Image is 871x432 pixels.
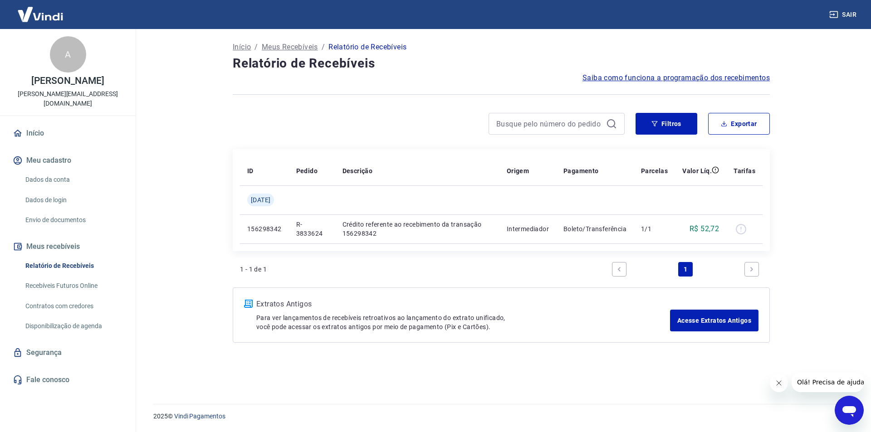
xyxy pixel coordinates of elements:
[22,297,125,316] a: Contratos com credores
[247,166,254,175] p: ID
[262,42,318,53] a: Meus Recebíveis
[11,0,70,28] img: Vindi
[5,6,76,14] span: Olá! Precisa de ajuda?
[22,191,125,209] a: Dados de login
[254,42,258,53] p: /
[641,224,668,233] p: 1/1
[50,36,86,73] div: A
[31,76,104,86] p: [PERSON_NAME]
[22,317,125,335] a: Disponibilização de agenda
[247,224,282,233] p: 156298342
[563,166,599,175] p: Pagamento
[770,374,788,392] iframe: Fechar mensagem
[322,42,325,53] p: /
[827,6,860,23] button: Sair
[563,224,626,233] p: Boleto/Transferência
[636,113,697,135] button: Filtros
[496,117,602,131] input: Busque pelo número do pedido
[582,73,770,83] a: Saiba como funciona a programação dos recebimentos
[11,150,125,170] button: Meu cadastro
[233,42,251,53] a: Início
[678,262,693,277] a: Page 1 is your current page
[296,166,318,175] p: Pedido
[641,166,668,175] p: Parcelas
[256,299,670,310] p: Extratos Antigos
[507,224,549,233] p: Intermediador
[11,123,125,143] a: Início
[22,277,125,295] a: Recebíveis Futuros Online
[244,300,253,308] img: ícone
[11,370,125,390] a: Fale conosco
[233,54,770,73] h4: Relatório de Recebíveis
[792,372,864,392] iframe: Mensagem da empresa
[22,170,125,189] a: Dados da conta
[744,262,759,277] a: Next page
[240,265,267,274] p: 1 - 1 de 1
[11,343,125,363] a: Segurança
[22,211,125,229] a: Envio de documentos
[690,223,719,234] p: R$ 52,72
[22,257,125,275] a: Relatório de Recebíveis
[734,166,755,175] p: Tarifas
[153,412,849,421] p: 2025 ©
[708,113,770,135] button: Exportar
[507,166,529,175] p: Origem
[328,42,406,53] p: Relatório de Recebíveis
[296,220,328,238] p: R-3833624
[608,258,763,280] ul: Pagination
[835,396,864,425] iframe: Botão para abrir a janela de mensagens
[174,413,225,420] a: Vindi Pagamentos
[256,313,670,331] p: Para ver lançamentos de recebíveis retroativos ao lançamento do extrato unificado, você pode aces...
[7,89,128,108] p: [PERSON_NAME][EMAIL_ADDRESS][DOMAIN_NAME]
[251,195,270,204] span: [DATE]
[343,166,373,175] p: Descrição
[682,166,712,175] p: Valor Líq.
[612,262,626,277] a: Previous page
[343,220,492,238] p: Crédito referente ao recebimento da transação 156298342
[11,237,125,257] button: Meus recebíveis
[670,310,758,331] a: Acesse Extratos Antigos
